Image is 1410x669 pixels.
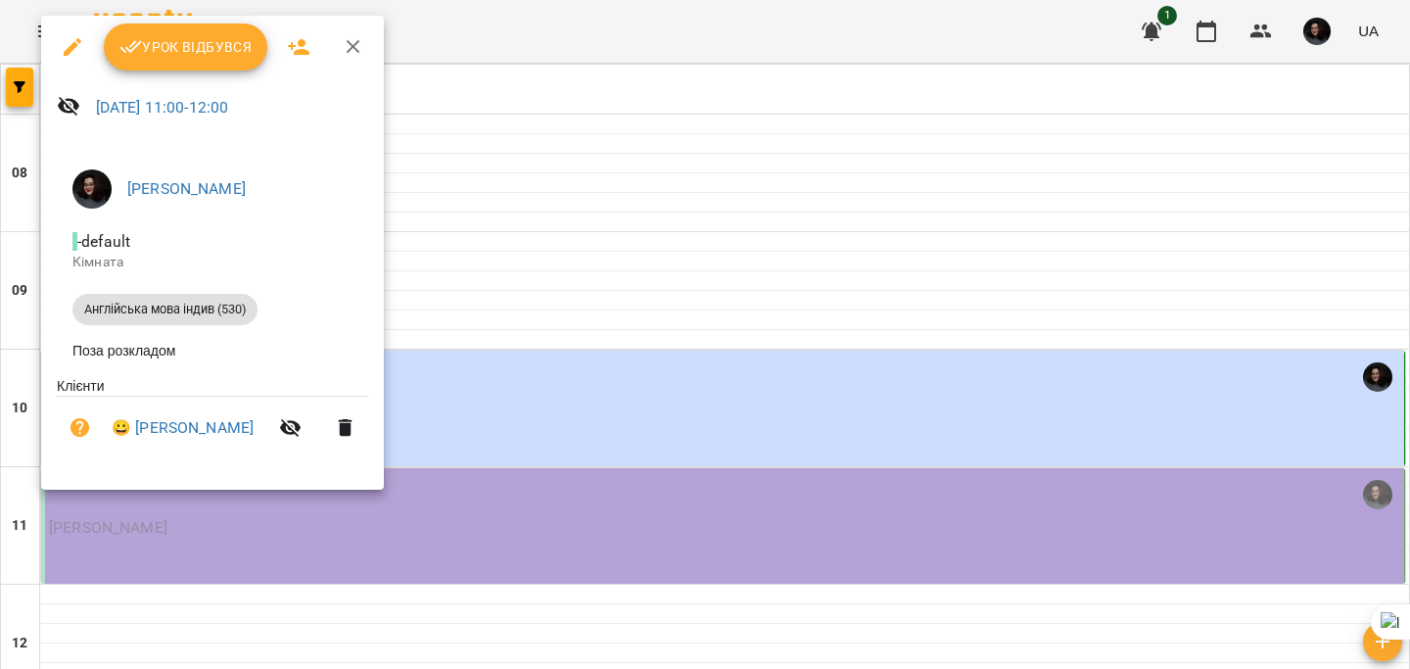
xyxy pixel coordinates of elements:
[104,24,268,71] button: Урок відбувся
[119,35,253,59] span: Урок відбувся
[72,253,352,272] p: Кімната
[72,301,258,318] span: Англійська мова індив (530)
[72,232,134,251] span: - default
[72,169,112,209] img: 3b3145ad26fe4813cc7227c6ce1adc1c.jpg
[57,405,104,452] button: Візит ще не сплачено. Додати оплату?
[96,98,229,117] a: [DATE] 11:00-12:00
[127,179,246,198] a: [PERSON_NAME]
[112,416,254,440] a: 😀 [PERSON_NAME]
[57,333,368,368] li: Поза розкладом
[57,376,368,467] ul: Клієнти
